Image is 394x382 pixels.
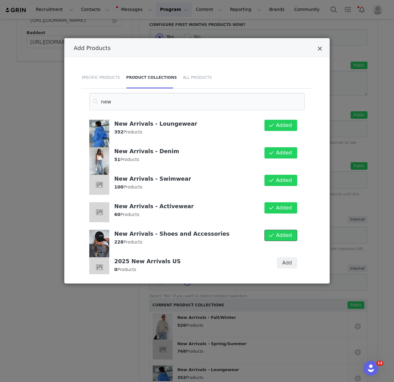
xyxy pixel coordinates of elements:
[264,147,297,158] button: Added
[89,202,109,222] img: placeholder-square.jpeg
[114,147,261,155] h4: New Arrivals - Denim
[264,175,297,186] button: Added
[276,177,292,184] span: Added
[114,184,123,189] strong: 100
[114,267,117,272] strong: 0
[114,147,261,163] div: Products
[363,361,378,376] iframe: Intercom live chat
[376,361,383,366] span: 13
[89,175,109,195] img: placeholder-square.jpeg
[114,202,261,210] h4: New Arrivals - Activewear
[89,147,109,178] img: 339649e2-ca8d-4e0a-813f-679d30a69344.png
[276,204,292,212] span: Added
[64,38,330,284] div: Add Products
[276,149,292,157] span: Added
[264,230,297,241] button: Added
[276,122,292,129] span: Added
[81,67,123,88] div: Specific Products
[89,93,305,110] input: Search for collections by title
[114,230,261,237] h4: New Arrivals - Shoes and Accessories
[114,239,123,244] strong: 228
[89,257,109,277] img: placeholder-square.jpeg
[114,257,261,273] div: Products
[89,120,109,151] img: ae8bf9d6-ad9e-43f5-aa96-7ff1b7f76b82.png
[180,67,212,88] div: All Products
[114,120,261,127] h4: New Arrivals - Loungewear
[114,202,261,218] div: Products
[74,45,111,51] span: Add Products
[89,230,109,260] img: c11807dd-bc0d-443f-858e-9e97bcc9ce76.png
[114,230,261,245] div: Products
[264,120,297,131] button: Added
[277,257,297,269] button: Add
[114,129,123,134] strong: 352
[123,67,180,88] div: Product Collections
[114,157,120,162] strong: 51
[114,212,120,217] strong: 60
[114,175,261,182] h4: New Arrivals - Swimwear
[114,120,261,135] div: Products
[114,257,261,265] h4: 2025 New Arrivals US
[264,202,297,214] button: Added
[318,46,322,53] button: Close
[114,175,261,190] div: Products
[276,232,292,239] span: Added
